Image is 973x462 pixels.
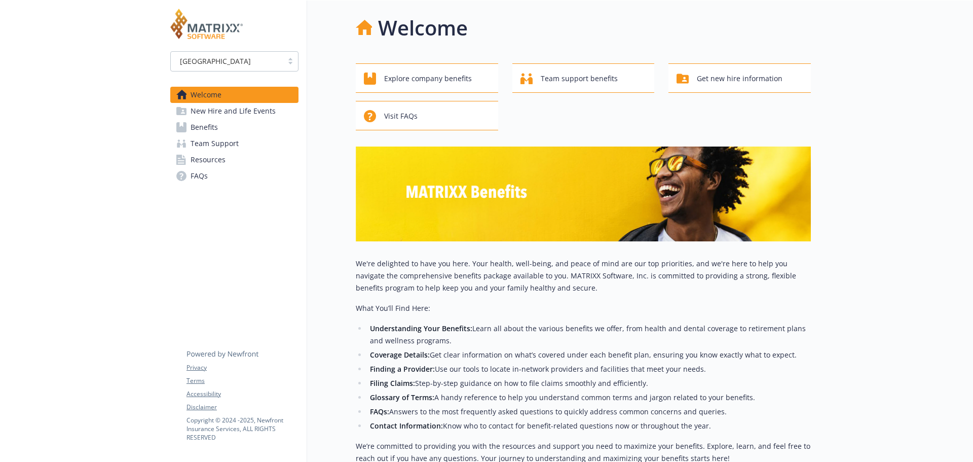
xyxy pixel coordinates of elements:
span: FAQs [191,168,208,184]
strong: Coverage Details: [370,350,430,360]
a: Accessibility [186,389,298,399]
a: New Hire and Life Events [170,103,298,119]
span: Visit FAQs [384,106,418,126]
a: Benefits [170,119,298,135]
a: Welcome [170,87,298,103]
li: Use our tools to locate in-network providers and facilities that meet your needs. [367,363,811,375]
span: [GEOGRAPHIC_DATA] [176,56,278,66]
button: Visit FAQs [356,101,498,130]
h1: Welcome [378,13,468,43]
a: Disclaimer [186,403,298,412]
button: Get new hire information [668,63,811,93]
span: [GEOGRAPHIC_DATA] [180,56,251,66]
li: Answers to the most frequently asked questions to quickly address common concerns and queries. [367,406,811,418]
strong: Contact Information: [370,421,443,431]
li: Learn all about the various benefits we offer, from health and dental coverage to retirement plan... [367,323,811,347]
span: Resources [191,152,226,168]
button: Explore company benefits [356,63,498,93]
strong: Understanding Your Benefits: [370,324,472,333]
strong: Filing Claims: [370,378,415,388]
li: A handy reference to help you understand common terms and jargon related to your benefits. [367,392,811,404]
a: Resources [170,152,298,168]
p: What You’ll Find Here: [356,302,811,314]
span: Welcome [191,87,221,103]
a: Terms [186,376,298,385]
img: overview page banner [356,147,811,241]
p: Copyright © 2024 - 2025 , Newfront Insurance Services, ALL RIGHTS RESERVED [186,416,298,442]
span: Team Support [191,135,239,152]
li: Know who to contact for benefit-related questions now or throughout the year. [367,420,811,432]
a: Privacy [186,363,298,372]
li: Step-by-step guidance on how to file claims smoothly and efficiently. [367,377,811,389]
p: We're delighted to have you here. Your health, well-being, and peace of mind are our top prioriti... [356,258,811,294]
button: Team support benefits [512,63,655,93]
a: Team Support [170,135,298,152]
span: Team support benefits [541,69,618,88]
span: Explore company benefits [384,69,472,88]
strong: Finding a Provider: [370,364,435,374]
span: New Hire and Life Events [191,103,276,119]
strong: Glossary of Terms: [370,393,434,402]
span: Benefits [191,119,218,135]
span: Get new hire information [697,69,782,88]
a: FAQs [170,168,298,184]
li: Get clear information on what’s covered under each benefit plan, ensuring you know exactly what t... [367,349,811,361]
strong: FAQs: [370,407,389,416]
